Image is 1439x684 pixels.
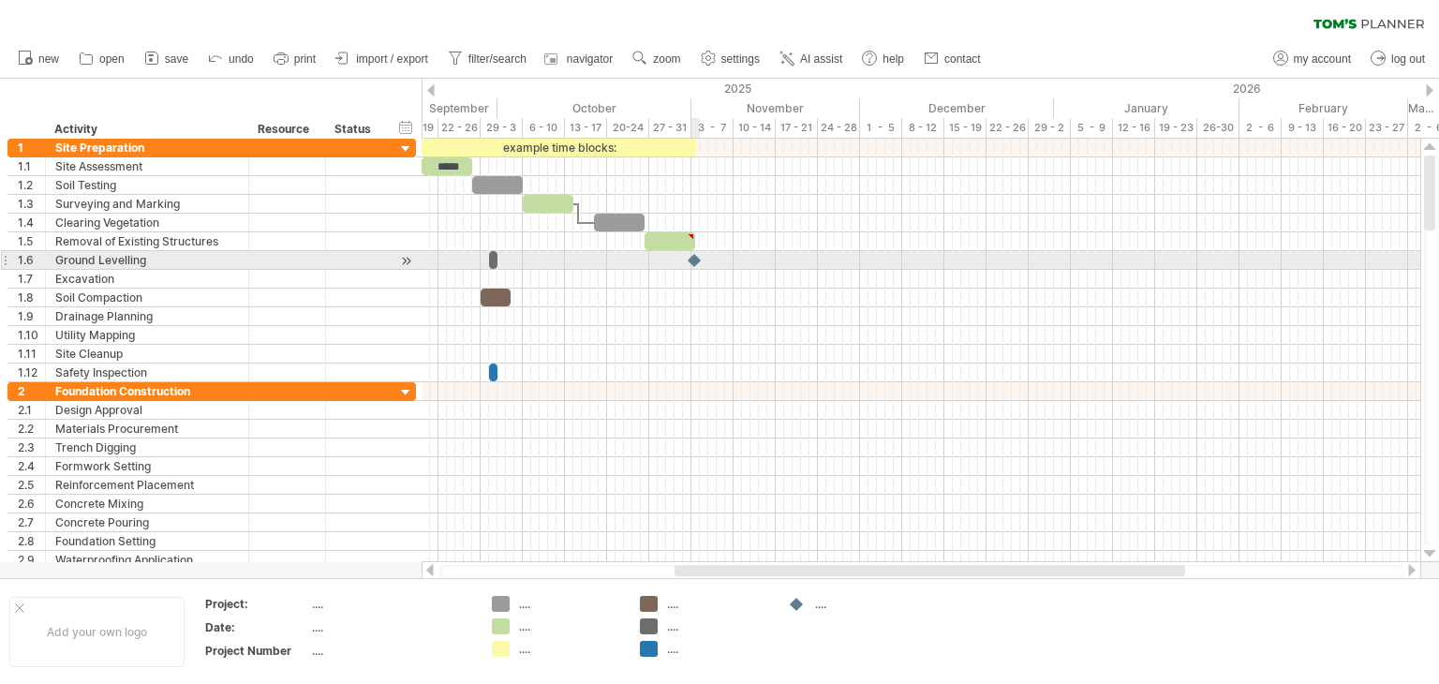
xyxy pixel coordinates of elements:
[541,47,618,71] a: navigator
[857,47,910,71] a: help
[18,270,45,288] div: 1.7
[775,47,848,71] a: AI assist
[18,195,45,213] div: 1.3
[55,551,239,569] div: Waterproofing Application
[205,619,308,635] div: Date:
[55,139,239,156] div: Site Preparation
[628,47,686,71] a: zoom
[438,118,481,138] div: 22 - 26
[422,139,696,156] div: example time blocks:
[607,118,649,138] div: 20-24
[565,118,607,138] div: 13 - 17
[55,420,239,438] div: Materials Procurement
[18,139,45,156] div: 1
[397,251,415,271] div: scroll to activity
[667,618,769,634] div: ....
[312,596,469,612] div: ....
[269,47,321,71] a: print
[1366,118,1408,138] div: 23 - 27
[55,195,239,213] div: Surveying and Marking
[18,551,45,569] div: 2.9
[1054,98,1239,118] div: January 2026
[165,52,188,66] span: save
[18,401,45,419] div: 2.1
[55,176,239,194] div: Soil Testing
[55,214,239,231] div: Clearing Vegetation
[55,401,239,419] div: Design Approval
[294,52,316,66] span: print
[519,618,621,634] div: ....
[734,118,776,138] div: 10 - 14
[55,345,239,363] div: Site Cleanup
[13,47,65,71] a: new
[776,118,818,138] div: 17 - 21
[312,619,469,635] div: ....
[55,157,239,175] div: Site Assessment
[1294,52,1351,66] span: my account
[1197,118,1239,138] div: 26-30
[1391,52,1425,66] span: log out
[815,596,917,612] div: ....
[696,47,765,71] a: settings
[519,641,621,657] div: ....
[1155,118,1197,138] div: 19 - 23
[55,495,239,513] div: Concrete Mixing
[55,289,239,306] div: Soil Compaction
[649,118,691,138] div: 27 - 31
[1324,118,1366,138] div: 16 - 20
[18,232,45,250] div: 1.5
[18,157,45,175] div: 1.1
[519,596,621,612] div: ....
[18,176,45,194] div: 1.2
[944,118,987,138] div: 15 - 19
[55,251,239,269] div: Ground Levelling
[331,47,434,71] a: import / export
[205,596,308,612] div: Project:
[18,251,45,269] div: 1.6
[55,439,239,456] div: Trench Digging
[944,52,981,66] span: contact
[55,307,239,325] div: Drainage Planning
[18,326,45,344] div: 1.10
[55,326,239,344] div: Utility Mapping
[481,118,523,138] div: 29 - 3
[919,47,987,71] a: contact
[18,476,45,494] div: 2.5
[883,52,904,66] span: help
[443,47,532,71] a: filter/search
[140,47,194,71] a: save
[1239,118,1282,138] div: 2 - 6
[18,364,45,381] div: 1.12
[229,52,254,66] span: undo
[99,52,125,66] span: open
[18,420,45,438] div: 2.2
[312,643,469,659] div: ....
[203,47,260,71] a: undo
[667,596,769,612] div: ....
[55,513,239,531] div: Concrete Pouring
[18,382,45,400] div: 2
[902,118,944,138] div: 8 - 12
[55,232,239,250] div: Removal of Existing Structures
[497,98,691,118] div: October 2025
[1282,118,1324,138] div: 9 - 13
[987,118,1029,138] div: 22 - 26
[9,597,185,667] div: Add your own logo
[860,98,1054,118] div: December 2025
[334,120,376,139] div: Status
[74,47,130,71] a: open
[55,532,239,550] div: Foundation Setting
[55,476,239,494] div: Reinforcement Placement
[468,52,527,66] span: filter/search
[55,270,239,288] div: Excavation
[1239,98,1408,118] div: February 2026
[18,495,45,513] div: 2.6
[18,307,45,325] div: 1.9
[18,439,45,456] div: 2.3
[567,52,613,66] span: navigator
[1268,47,1357,71] a: my account
[1029,118,1071,138] div: 29 - 2
[1366,47,1431,71] a: log out
[691,98,860,118] div: November 2025
[356,52,428,66] span: import / export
